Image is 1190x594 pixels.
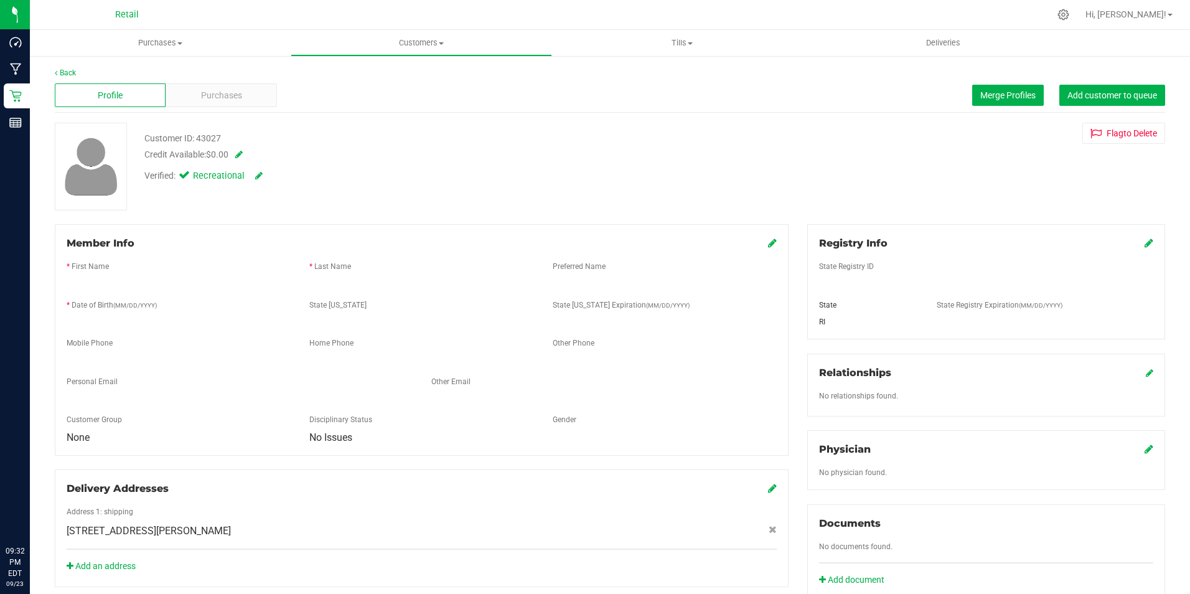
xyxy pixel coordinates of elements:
span: Tills [553,37,812,49]
label: Home Phone [309,337,354,349]
span: Member Info [67,237,134,249]
span: Purchases [201,89,242,102]
button: Merge Profiles [972,85,1044,106]
button: Flagto Delete [1082,123,1165,144]
div: State [810,299,927,311]
label: Other Phone [553,337,594,349]
button: Add customer to queue [1059,85,1165,106]
inline-svg: Dashboard [9,36,22,49]
label: State Registry Expiration [937,299,1062,311]
a: Add an address [67,561,136,571]
label: First Name [72,261,109,272]
span: Add customer to queue [1067,90,1157,100]
label: Other Email [431,376,471,387]
inline-svg: Reports [9,116,22,129]
label: Customer Group [67,414,122,425]
label: Last Name [314,261,351,272]
span: No physician found. [819,468,887,477]
inline-svg: Retail [9,90,22,102]
span: Merge Profiles [980,90,1036,100]
span: Retail [115,9,139,20]
label: Address 1: shipping [67,506,133,517]
p: 09/23 [6,579,24,588]
span: Registry Info [819,237,888,249]
label: Mobile Phone [67,337,113,349]
label: Preferred Name [553,261,606,272]
span: Purchases [30,37,291,49]
span: No Issues [309,431,352,443]
label: State [US_STATE] [309,299,367,311]
span: (MM/DD/YYYY) [1019,302,1062,309]
p: 09:32 PM EDT [6,545,24,579]
a: Tills [552,30,813,56]
inline-svg: Manufacturing [9,63,22,75]
img: user-icon.png [59,134,124,199]
label: State [US_STATE] Expiration [553,299,690,311]
span: (MM/DD/YYYY) [113,302,157,309]
span: Recreational [193,169,243,183]
label: Date of Birth [72,299,157,311]
div: Manage settings [1056,9,1071,21]
a: Back [55,68,76,77]
span: Documents [819,517,881,529]
span: $0.00 [206,149,228,159]
label: Personal Email [67,376,118,387]
div: Customer ID: 43027 [144,132,221,145]
label: Gender [553,414,576,425]
div: Credit Available: [144,148,690,161]
label: No relationships found. [819,390,898,402]
span: Relationships [819,367,891,379]
span: Delivery Addresses [67,483,169,494]
span: [STREET_ADDRESS][PERSON_NAME] [67,524,231,539]
a: Customers [291,30,551,56]
span: No documents found. [819,542,892,551]
label: Disciplinary Status [309,414,372,425]
span: Hi, [PERSON_NAME]! [1085,9,1166,19]
a: Add document [819,573,891,587]
div: Verified: [144,169,263,183]
span: (MM/DD/YYYY) [646,302,690,309]
span: Physician [819,443,871,455]
span: Profile [98,89,123,102]
div: RI [810,316,927,328]
a: Purchases [30,30,291,56]
a: Deliveries [813,30,1074,56]
iframe: Resource center [12,494,50,532]
span: None [67,431,90,443]
label: State Registry ID [819,261,874,272]
span: Deliveries [909,37,977,49]
span: Customers [291,37,551,49]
